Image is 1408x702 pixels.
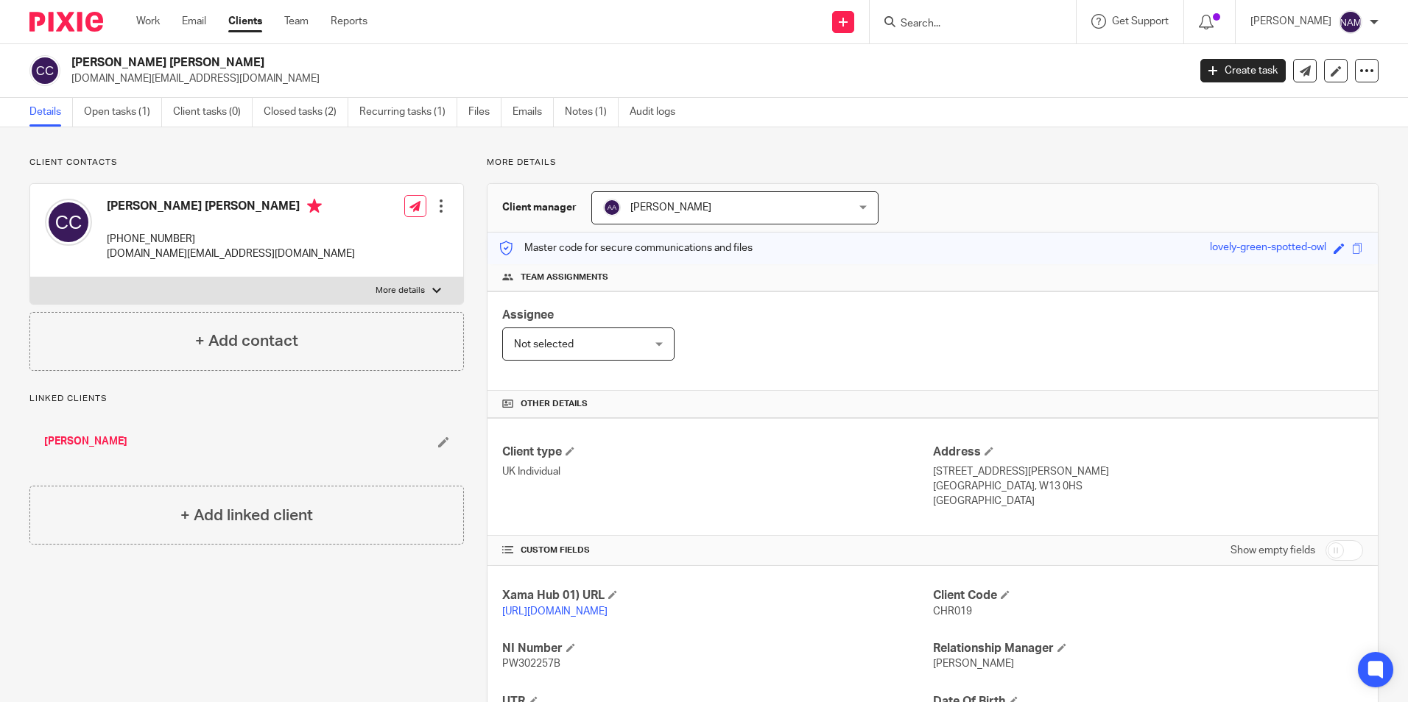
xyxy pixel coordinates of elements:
h4: Client Code [933,588,1363,603]
p: Client contacts [29,157,464,169]
span: Not selected [514,339,574,350]
span: CHR019 [933,606,972,617]
h4: Xama Hub 01) URL [502,588,932,603]
p: More details [487,157,1379,169]
span: PW302257B [502,659,560,669]
a: Closed tasks (2) [264,98,348,127]
img: svg%3E [45,199,92,246]
p: [DOMAIN_NAME][EMAIL_ADDRESS][DOMAIN_NAME] [71,71,1178,86]
a: [URL][DOMAIN_NAME] [502,606,608,617]
h4: Relationship Manager [933,641,1363,656]
p: [STREET_ADDRESS][PERSON_NAME] [933,464,1363,479]
p: More details [376,285,425,297]
a: Recurring tasks (1) [359,98,457,127]
img: svg%3E [603,199,621,216]
img: svg%3E [1339,10,1362,34]
a: [PERSON_NAME] [44,434,127,449]
h4: [PERSON_NAME] [PERSON_NAME] [107,199,355,217]
p: Master code for secure communications and files [499,241,753,255]
a: Reports [331,14,367,29]
a: Notes (1) [565,98,619,127]
h2: [PERSON_NAME] [PERSON_NAME] [71,55,957,71]
a: Work [136,14,160,29]
i: Primary [307,199,322,213]
h4: + Add linked client [180,504,313,527]
span: Get Support [1112,16,1169,26]
span: Assignee [502,309,554,321]
p: UK Individual [502,464,932,479]
a: Files [468,98,501,127]
span: Other details [521,398,588,410]
div: lovely-green-spotted-owl [1210,240,1326,257]
label: Show empty fields [1231,543,1315,558]
a: Client tasks (0) [173,98,253,127]
p: [GEOGRAPHIC_DATA], W13 0HS [933,479,1363,494]
span: [PERSON_NAME] [630,202,711,213]
p: [GEOGRAPHIC_DATA] [933,494,1363,508]
a: Create task [1200,59,1286,82]
span: Team assignments [521,272,608,283]
h4: Address [933,444,1363,460]
a: Open tasks (1) [84,98,162,127]
a: Emails [513,98,554,127]
p: [PHONE_NUMBER] [107,232,355,247]
a: Details [29,98,73,127]
h3: Client manager [502,200,577,215]
h4: + Add contact [195,330,298,352]
input: Search [899,18,1032,31]
h4: Client type [502,444,932,460]
img: Pixie [29,12,103,32]
p: [DOMAIN_NAME][EMAIL_ADDRESS][DOMAIN_NAME] [107,247,355,261]
p: Linked clients [29,393,464,405]
h4: NI Number [502,641,932,656]
a: Audit logs [630,98,686,127]
span: [PERSON_NAME] [933,659,1014,669]
img: svg%3E [29,55,60,86]
p: [PERSON_NAME] [1250,14,1331,29]
a: Clients [228,14,262,29]
a: Team [284,14,309,29]
a: Email [182,14,206,29]
h4: CUSTOM FIELDS [502,545,932,556]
